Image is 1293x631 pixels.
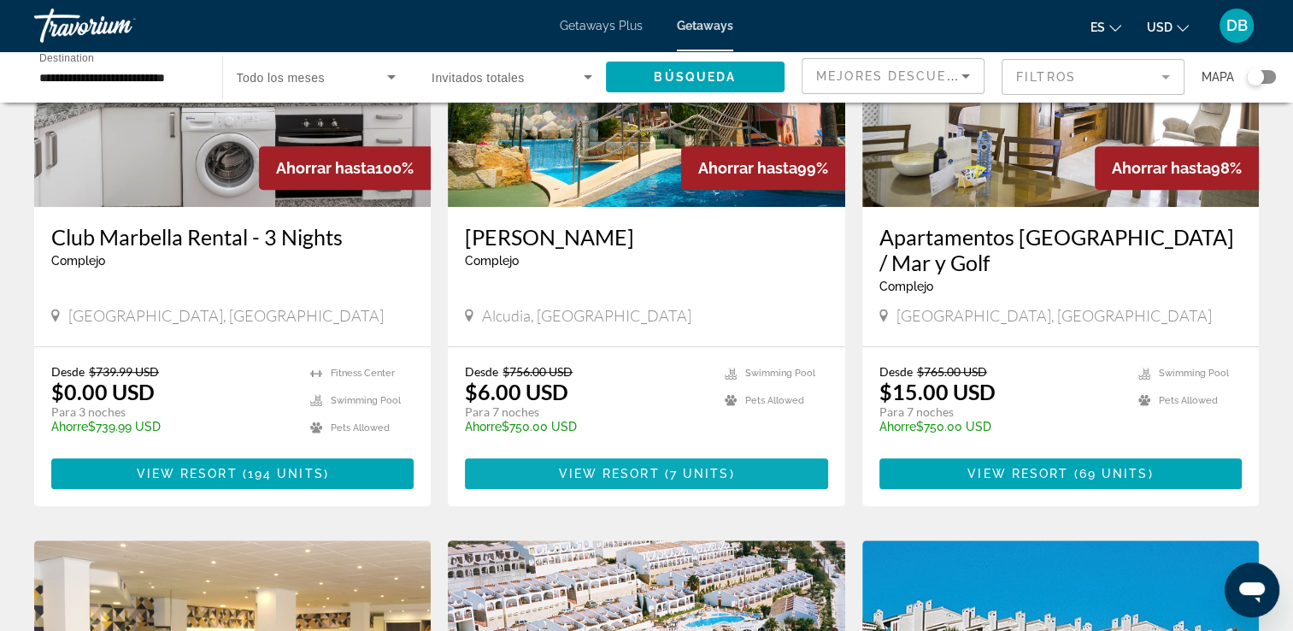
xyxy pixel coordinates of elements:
[39,52,94,63] span: Destination
[1095,146,1259,190] div: 98%
[698,159,797,177] span: Ahorrar hasta
[558,467,659,481] span: View Resort
[51,364,85,379] span: Desde
[432,71,525,85] span: Invitados totales
[879,364,913,379] span: Desde
[879,458,1242,489] button: View Resort(69 units)
[331,368,395,379] span: Fitness Center
[967,467,1068,481] span: View Resort
[1147,15,1189,39] button: Change currency
[1225,563,1279,617] iframe: Botón para iniciar la ventana de mensajería
[879,280,933,293] span: Complejo
[745,395,804,406] span: Pets Allowed
[1090,21,1105,34] span: es
[51,404,293,420] p: Para 3 noches
[248,467,324,481] span: 194 units
[465,364,498,379] span: Desde
[51,420,293,433] p: $739.99 USD
[51,254,105,268] span: Complejo
[1159,368,1229,379] span: Swimming Pool
[259,146,431,190] div: 100%
[482,306,691,325] span: Alcudia, [GEOGRAPHIC_DATA]
[1147,21,1173,34] span: USD
[606,62,785,92] button: Búsqueda
[34,3,205,48] a: Travorium
[677,19,733,32] a: Getaways
[1202,65,1234,89] span: Mapa
[503,364,573,379] span: $756.00 USD
[917,364,987,379] span: $765.00 USD
[1002,58,1184,96] button: Filter
[465,254,519,268] span: Complejo
[879,379,996,404] p: $15.00 USD
[68,306,384,325] span: [GEOGRAPHIC_DATA], [GEOGRAPHIC_DATA]
[654,70,736,84] span: Búsqueda
[51,458,414,489] button: View Resort(194 units)
[745,368,815,379] span: Swimming Pool
[276,159,375,177] span: Ahorrar hasta
[879,420,916,433] span: Ahorre
[560,19,643,32] a: Getaways Plus
[331,422,390,433] span: Pets Allowed
[879,224,1242,275] a: Apartamentos [GEOGRAPHIC_DATA] / Mar y Golf
[1214,8,1259,44] button: User Menu
[879,420,1121,433] p: $750.00 USD
[896,306,1212,325] span: [GEOGRAPHIC_DATA], [GEOGRAPHIC_DATA]
[1079,467,1149,481] span: 69 units
[331,395,401,406] span: Swimming Pool
[465,379,568,404] p: $6.00 USD
[465,420,707,433] p: $750.00 USD
[681,146,845,190] div: 99%
[1068,467,1153,481] span: ( )
[465,224,827,250] a: [PERSON_NAME]
[660,467,735,481] span: ( )
[1159,395,1218,406] span: Pets Allowed
[51,224,414,250] a: Club Marbella Rental - 3 Nights
[1226,17,1248,34] span: DB
[1090,15,1121,39] button: Change language
[816,66,970,86] mat-select: Sort by
[465,458,827,489] button: View Resort(7 units)
[465,404,707,420] p: Para 7 noches
[816,69,987,83] span: Mejores descuentos
[670,467,730,481] span: 7 units
[879,404,1121,420] p: Para 7 noches
[89,364,159,379] span: $739.99 USD
[465,420,502,433] span: Ahorre
[1112,159,1211,177] span: Ahorrar hasta
[237,71,325,85] span: Todo los meses
[51,379,155,404] p: $0.00 USD
[51,420,88,433] span: Ahorre
[136,467,237,481] span: View Resort
[238,467,329,481] span: ( )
